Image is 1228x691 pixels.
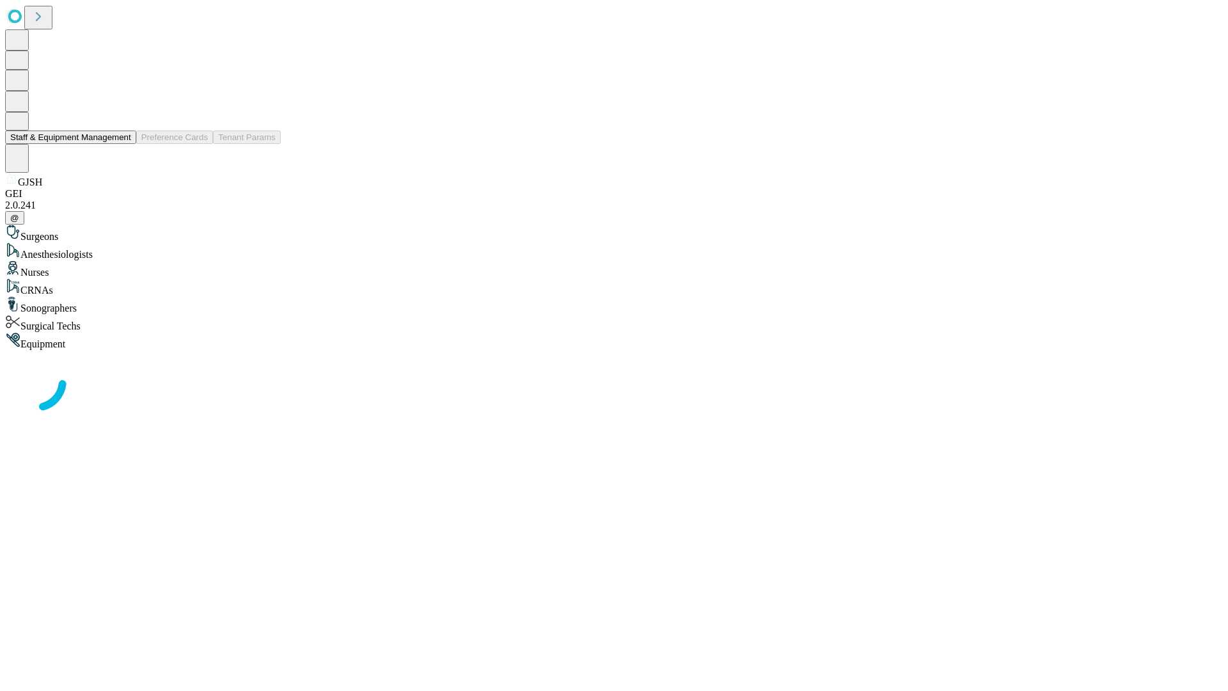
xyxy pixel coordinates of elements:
[5,332,1223,350] div: Equipment
[10,213,19,223] span: @
[136,131,213,144] button: Preference Cards
[5,260,1223,278] div: Nurses
[5,314,1223,332] div: Surgical Techs
[5,242,1223,260] div: Anesthesiologists
[213,131,281,144] button: Tenant Params
[18,177,42,187] span: GJSH
[5,211,24,225] button: @
[5,200,1223,211] div: 2.0.241
[5,296,1223,314] div: Sonographers
[5,188,1223,200] div: GEI
[5,131,136,144] button: Staff & Equipment Management
[5,225,1223,242] div: Surgeons
[5,278,1223,296] div: CRNAs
